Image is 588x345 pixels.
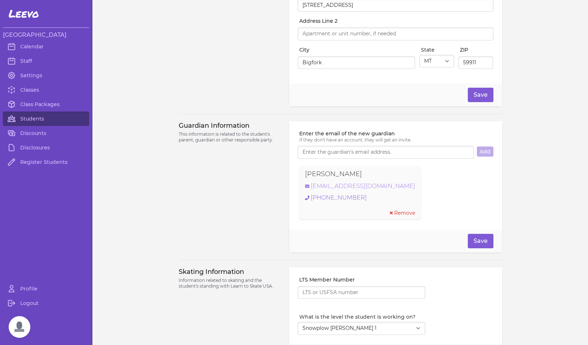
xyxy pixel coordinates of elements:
input: Apartment or unit number, if needed [298,27,493,40]
button: Save [468,234,493,248]
button: Save [468,88,493,102]
a: Students [3,112,89,126]
h3: Skating Information [179,267,281,276]
h3: [GEOGRAPHIC_DATA] [3,31,89,39]
a: [PHONE_NUMBER] [305,193,415,202]
a: Class Packages [3,97,89,112]
label: Address Line 2 [299,17,493,25]
a: Discounts [3,126,89,140]
input: Enter the guardian's email address. [298,146,474,159]
span: Remove [394,209,415,217]
p: Information related to skating and the student's standing with Learn to Skate USA. [179,278,281,289]
label: State [421,46,454,53]
a: Logout [3,296,89,310]
label: What is the level the student is working on? [299,313,425,320]
a: Calendar [3,39,89,54]
p: If they don't have an account, they will get an invite. [299,137,493,143]
h3: Guardian Information [179,121,281,130]
input: LTS or USFSA number [298,286,425,299]
a: Classes [3,83,89,97]
a: [EMAIL_ADDRESS][DOMAIN_NAME] [305,182,415,191]
label: ZIP [460,46,493,53]
label: Enter the email of the new guardian [299,130,493,137]
button: Add [477,147,493,157]
a: Register Students [3,155,89,169]
label: City [299,46,415,53]
span: Leevo [9,7,39,20]
a: Staff [3,54,89,68]
label: LTS Member Number [299,276,425,283]
a: Profile [3,281,89,296]
a: Settings [3,68,89,83]
a: Disclosures [3,140,89,155]
div: Open chat [9,316,30,338]
button: Remove [390,209,415,217]
p: [PERSON_NAME] [305,169,362,179]
p: This information is related to the student's parent, guardian or other responsible party. [179,131,281,143]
